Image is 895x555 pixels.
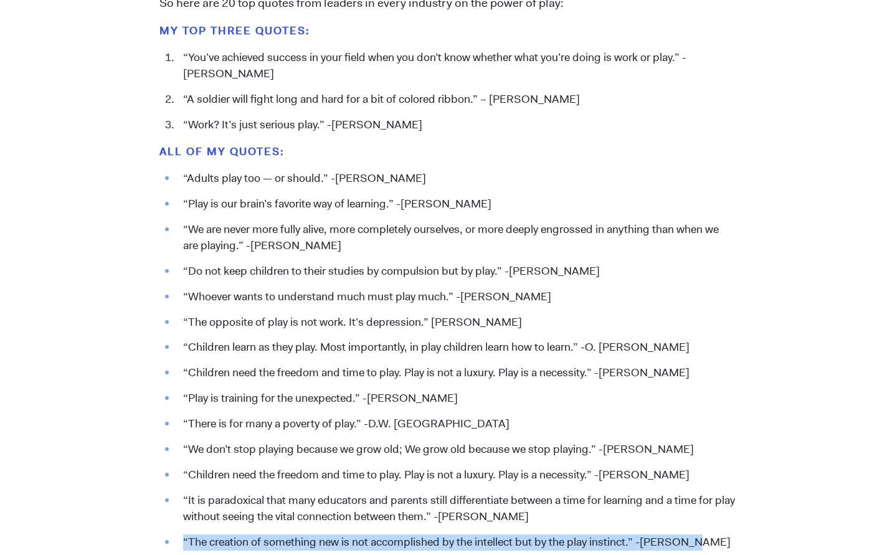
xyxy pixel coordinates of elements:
li: “You’ve achieved success in your field when you don’t know whether what you’re doing is work or p... [177,50,736,82]
li: “Adults play too — or should.” -[PERSON_NAME] [177,171,736,187]
li: “The opposite of play is not work. It’s depression.” [PERSON_NAME] [177,315,736,331]
li: “Work? It’s just serious play.” -[PERSON_NAME] [177,117,736,133]
li: “We don’t stop playing because we grow old; We grow old because we stop playing.” -[PERSON_NAME] [177,442,736,458]
li: “There is for many a poverty of play.” -D.W. [GEOGRAPHIC_DATA] [177,416,736,432]
li: “A soldier will fight long and hard for a bit of colored ribbon.” – [PERSON_NAME] [177,92,736,108]
li: “Play is our brain’s favorite way of learning.” -[PERSON_NAME] [177,196,736,212]
li: “Children need the freedom and time to play. Play is not a luxury. Play is a necessity.” -[PERSON... [177,365,736,381]
li: “Play is training for the unexpected.” -[PERSON_NAME] [177,391,736,407]
strong: All of my QUOTES: [159,145,285,158]
li: “Do not keep children to their studies by compulsion but by play.” -[PERSON_NAME] [177,263,736,280]
li: “We are never more fully alive, more completely ourselves, or more deeply engrossed in anything t... [177,222,736,254]
strong: My top three QUOTES: [159,24,310,37]
li: “The creation of something new is not accomplished by the intellect but by the play instinct.” -[... [177,534,736,551]
li: “Children learn as they play. Most importantly, in play children learn how to learn.” -O. [PERSON... [177,339,736,356]
li: “It is paradoxical that many educators and parents still differentiate between a time for learnin... [177,493,736,525]
li: “Whoever wants to understand much must play much.” -[PERSON_NAME] [177,289,736,305]
li: “Children need the freedom and time to play. Play is not a luxury. Play is a necessity.” -[PERSON... [177,467,736,483]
